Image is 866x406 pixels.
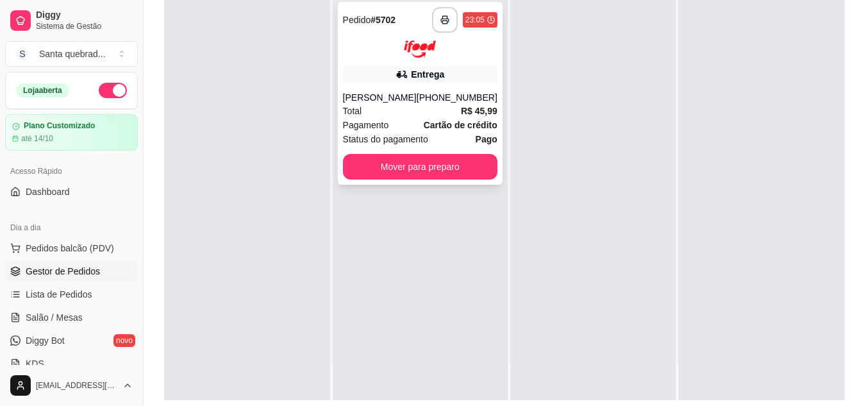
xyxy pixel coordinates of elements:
[26,265,100,278] span: Gestor de Pedidos
[5,353,138,374] a: KDS
[5,182,138,202] a: Dashboard
[5,41,138,67] button: Select a team
[5,284,138,305] a: Lista de Pedidos
[5,114,138,151] a: Plano Customizadoaté 14/10
[343,154,497,180] button: Mover para preparo
[5,261,138,282] a: Gestor de Pedidos
[26,311,83,324] span: Salão / Mesas
[343,132,428,146] span: Status do pagamento
[26,357,44,370] span: KDS
[5,307,138,328] a: Salão / Mesas
[343,104,362,118] span: Total
[371,15,396,25] strong: # 5702
[461,106,497,116] strong: R$ 45,99
[5,161,138,182] div: Acesso Rápido
[5,370,138,401] button: [EMAIL_ADDRESS][DOMAIN_NAME]
[36,10,133,21] span: Diggy
[21,133,53,144] article: até 14/10
[417,91,497,104] div: [PHONE_NUMBER]
[99,83,127,98] button: Alterar Status
[39,47,106,60] div: Santa quebrad ...
[465,15,485,25] div: 23:05
[16,47,29,60] span: S
[343,91,417,104] div: [PERSON_NAME]
[16,83,69,97] div: Loja aberta
[5,330,138,351] a: Diggy Botnovo
[36,21,133,31] span: Sistema de Gestão
[26,242,114,255] span: Pedidos balcão (PDV)
[343,15,371,25] span: Pedido
[5,238,138,258] button: Pedidos balcão (PDV)
[5,217,138,238] div: Dia a dia
[26,334,65,347] span: Diggy Bot
[343,118,389,132] span: Pagamento
[26,185,70,198] span: Dashboard
[404,40,436,58] img: ifood
[26,288,92,301] span: Lista de Pedidos
[5,5,138,36] a: DiggySistema de Gestão
[411,68,444,81] div: Entrega
[36,380,117,391] span: [EMAIL_ADDRESS][DOMAIN_NAME]
[424,120,497,130] strong: Cartão de crédito
[24,121,95,131] article: Plano Customizado
[476,134,497,144] strong: Pago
